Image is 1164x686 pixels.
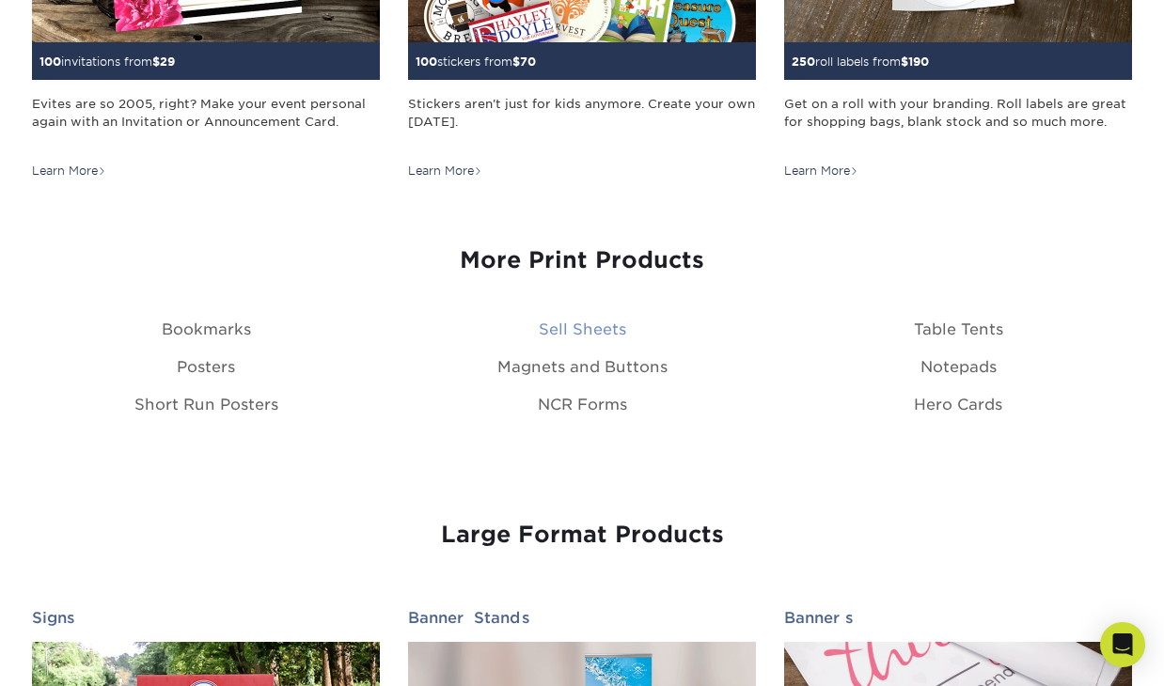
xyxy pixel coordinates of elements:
a: Hero Cards [914,396,1002,413]
div: Stickers aren't just for kids anymore. Create your own [DATE]. [408,95,756,149]
div: Open Intercom Messenger [1100,622,1145,667]
span: 100 [39,55,61,69]
a: NCR Forms [538,396,627,413]
span: 70 [520,55,536,69]
span: 190 [908,55,929,69]
h2: Banner Stands [408,609,756,627]
span: 100 [416,55,437,69]
a: Bookmarks [162,320,251,338]
h3: More Print Products [32,247,1132,274]
h3: Large Format Products [32,522,1132,549]
h2: Banners [784,609,1132,627]
a: Short Run Posters [134,396,278,413]
div: Learn More [32,163,106,179]
a: Notepads [920,358,997,376]
small: stickers from [416,55,536,69]
a: Sell Sheets [539,320,626,338]
div: Learn More [784,163,858,179]
div: Learn More [408,163,482,179]
span: $ [901,55,908,69]
a: Table Tents [914,320,1003,338]
span: $ [512,55,520,69]
a: Posters [177,358,235,376]
span: $ [152,55,160,69]
span: 29 [160,55,175,69]
small: invitations from [39,55,175,69]
div: Get on a roll with your branding. Roll labels are great for shopping bags, blank stock and so muc... [784,95,1132,149]
a: Magnets and Buttons [497,358,668,376]
h2: Signs [32,609,380,627]
span: 250 [792,55,815,69]
small: roll labels from [792,55,929,69]
div: Evites are so 2005, right? Make your event personal again with an Invitation or Announcement Card. [32,95,380,149]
